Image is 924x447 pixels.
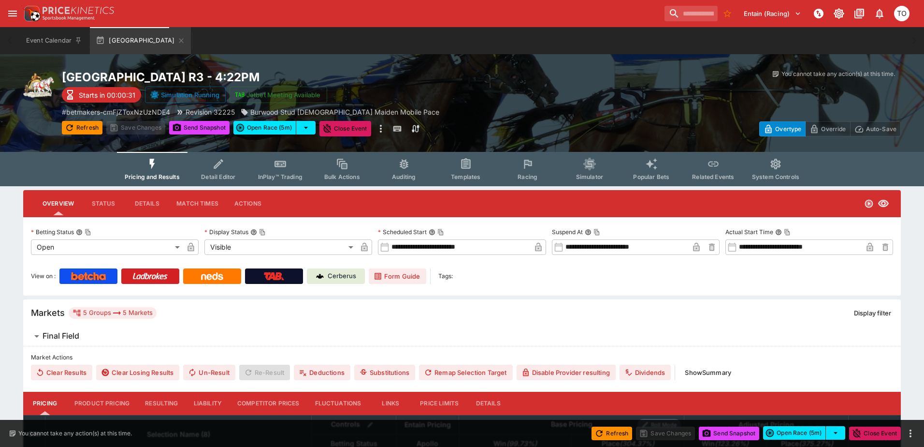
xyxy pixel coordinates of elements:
[250,229,257,236] button: Display StatusCopy To Clipboard
[826,426,845,440] button: select merge strategy
[864,199,874,209] svg: Open
[62,70,481,85] h2: Copy To Clipboard
[781,70,895,78] p: You cannot take any action(s) at this time.
[364,418,376,431] button: Bulk edit
[894,6,910,21] div: Thomas OConnor
[517,365,616,380] button: Disable Provider resulting
[552,228,583,236] p: Suspend At
[201,173,235,180] span: Detail Editor
[239,365,290,380] span: Re-Result
[419,365,513,380] button: Remap Selection Target
[805,121,850,136] button: Override
[664,6,718,21] input: search
[132,272,168,280] img: Ladbrokes
[369,392,412,415] button: Links
[725,228,773,236] p: Actual Start Time
[233,121,316,134] div: split button
[145,87,226,103] button: Simulation Running
[392,173,416,180] span: Auditing
[76,229,83,236] button: Betting StatusCopy To Clipboard
[31,228,74,236] p: Betting Status
[312,415,396,434] th: Controls
[31,365,92,380] button: Clear Results
[82,192,125,215] button: Status
[576,173,603,180] span: Simulator
[679,365,737,380] button: ShowSummary
[18,429,132,438] p: You cannot take any action(s) at this time.
[369,268,426,284] a: Form Guide
[518,173,537,180] span: Racing
[851,5,868,22] button: Documentation
[72,307,153,319] div: 5 Groups 5 Markets
[699,427,759,440] button: Send Snapshot
[43,16,95,20] img: Sportsbook Management
[752,173,799,180] span: System Controls
[117,152,807,186] div: Event type filters
[878,198,889,209] svg: Visible
[230,87,327,103] button: Jetbet Meeting Available
[258,173,303,180] span: InPlay™ Trading
[62,107,170,117] p: Copy To Clipboard
[810,5,827,22] button: NOT Connected to PK
[821,124,846,134] p: Override
[307,392,369,415] button: Fluctuations
[250,107,439,117] p: Burwood Stud [DEMOGRAPHIC_DATA] Maiden Mobile Pace
[23,327,901,346] button: Final Field
[759,121,806,136] button: Overtype
[67,392,137,415] button: Product Pricing
[316,272,324,280] img: Cerberus
[850,121,901,136] button: Auto-Save
[226,192,270,215] button: Actions
[620,365,671,380] button: Dividends
[637,419,681,431] div: Show/hide Price Roll mode configuration.
[23,70,54,101] img: harness_racing.png
[763,426,845,440] div: split button
[62,121,102,134] button: Refresh
[20,27,88,54] button: Event Calendar
[830,5,848,22] button: Toggle light/dark mode
[204,228,248,236] p: Display Status
[241,107,439,117] div: Burwood Stud 2YO Maiden Mobile Pace
[31,307,65,318] h5: Markets
[451,173,480,180] span: Templates
[259,229,266,236] button: Copy To Clipboard
[592,427,632,440] button: Refresh
[204,239,357,255] div: Visible
[319,121,371,136] button: Close Event
[230,392,307,415] button: Competitor Prices
[328,271,356,281] p: Cerberus
[585,229,592,236] button: Suspend AtCopy To Clipboard
[85,229,91,236] button: Copy To Clipboard
[296,121,316,134] button: select merge strategy
[183,365,235,380] button: Un-Result
[79,90,135,100] p: Starts in 00:00:31
[186,392,230,415] button: Liability
[90,27,191,54] button: [GEOGRAPHIC_DATA]
[264,272,284,280] img: TabNZ
[307,268,365,284] a: Cerberus
[31,268,56,284] label: View on :
[31,239,183,255] div: Open
[31,350,893,365] label: Market Actions
[775,124,801,134] p: Overtype
[905,428,916,439] button: more
[593,229,600,236] button: Copy To Clipboard
[784,229,791,236] button: Copy To Clipboard
[201,272,223,280] img: Neds
[871,5,888,22] button: Notifications
[684,415,848,434] th: Adjusted Pricing
[547,418,596,431] div: Base Pricing
[396,415,459,434] th: Entain Pricing
[412,392,466,415] button: Price Limits
[137,392,186,415] button: Resulting
[4,5,21,22] button: open drawer
[354,365,415,380] button: Substitutions
[438,268,453,284] label: Tags:
[125,192,169,215] button: Details
[437,229,444,236] button: Copy To Clipboard
[324,173,360,180] span: Bulk Actions
[35,192,82,215] button: Overview
[692,173,734,180] span: Related Events
[23,392,67,415] button: Pricing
